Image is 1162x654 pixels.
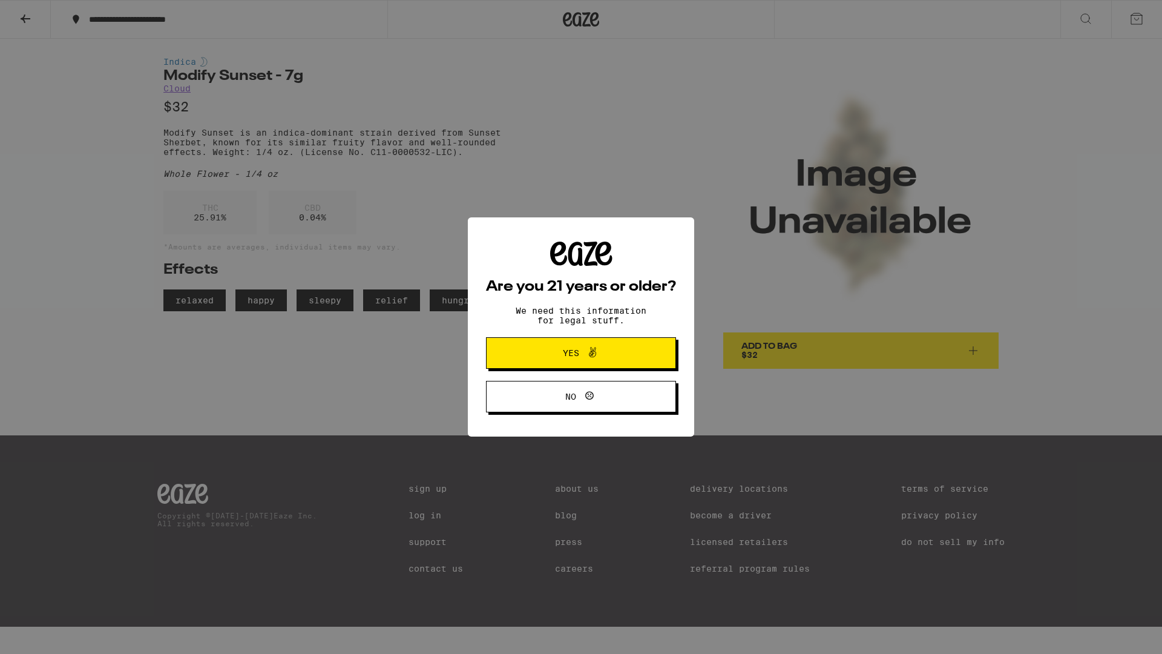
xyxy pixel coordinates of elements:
span: Yes [563,349,579,357]
h2: Are you 21 years or older? [486,280,676,294]
button: No [486,381,676,412]
button: Yes [486,337,676,369]
iframe: Opens a widget where you can find more information [1086,618,1150,648]
p: We need this information for legal stuff. [505,306,657,325]
span: No [565,392,576,401]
